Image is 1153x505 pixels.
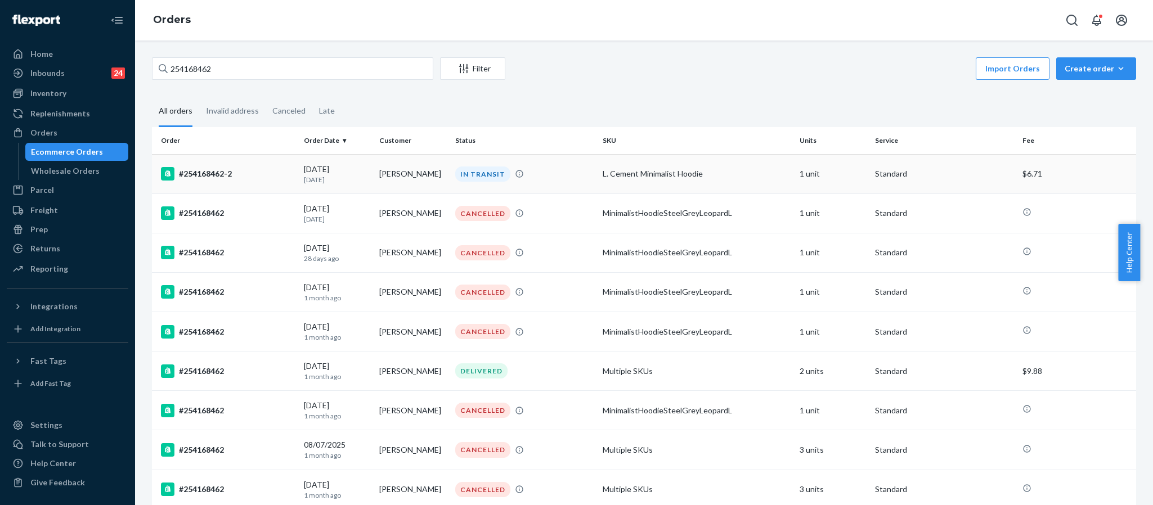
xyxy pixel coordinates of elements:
[304,490,370,500] p: 1 month ago
[795,127,871,154] th: Units
[1018,351,1136,391] td: $9.88
[603,208,791,219] div: MinimalistHoodieSteelGreyLeopardL
[30,439,89,450] div: Talk to Support
[1110,9,1133,31] button: Open account menu
[455,403,510,418] div: CANCELLED
[795,430,871,470] td: 3 units
[7,240,128,258] a: Returns
[106,9,128,31] button: Close Navigation
[304,439,370,460] div: 08/07/2025
[30,205,58,216] div: Freight
[30,243,60,254] div: Returns
[23,8,63,18] span: Support
[7,220,128,238] a: Prep
[7,435,128,453] button: Talk to Support
[598,127,795,154] th: SKU
[7,84,128,102] a: Inventory
[30,378,71,388] div: Add Fast Tag
[1061,9,1083,31] button: Open Search Box
[455,245,510,260] div: CANCELLED
[30,108,90,119] div: Replenishments
[25,162,129,180] a: Wholesale Orders
[441,63,505,74] div: Filter
[111,67,125,79] div: 24
[795,233,871,272] td: 1 unit
[7,320,128,338] a: Add Integration
[455,285,510,300] div: CANCELLED
[144,4,200,37] ol: breadcrumbs
[7,454,128,472] a: Help Center
[795,154,871,193] td: 1 unit
[598,351,795,391] td: Multiple SKUs
[152,57,433,80] input: Search orders
[7,416,128,434] a: Settings
[375,154,450,193] td: [PERSON_NAME]
[603,405,791,416] div: MinimalistHoodieSteelGreyLeopardL
[304,372,370,381] p: 1 month ago
[375,272,450,312] td: [PERSON_NAME]
[304,321,370,342] div: [DATE]
[875,326,1013,337] p: Standard
[603,247,791,258] div: MinimalistHoodieSteelGreyLeopardL
[30,127,57,138] div: Orders
[875,208,1013,219] p: Standard
[272,96,306,125] div: Canceled
[603,286,791,297] div: MinimalistHoodieSteelGreyLeopardL
[7,297,128,315] button: Integrations
[30,355,66,367] div: Fast Tags
[304,293,370,303] p: 1 month ago
[375,391,450,430] td: [PERSON_NAME]
[304,282,370,303] div: [DATE]
[161,483,295,496] div: #254168462
[7,124,128,142] a: Orders
[795,351,871,391] td: 2 units
[12,15,60,26] img: Flexport logo
[455,482,510,497] div: CANCELLED
[304,332,370,342] p: 1 month ago
[871,127,1018,154] th: Service
[1018,127,1136,154] th: Fee
[161,364,295,378] div: #254168462
[30,224,48,235] div: Prep
[7,375,128,393] a: Add Fast Tag
[603,168,791,179] div: L. Cement Minimalist Hoodie
[161,285,295,299] div: #254168462
[159,96,192,127] div: All orders
[7,64,128,82] a: Inbounds24
[30,67,65,79] div: Inbounds
[30,324,80,333] div: Add Integration
[875,366,1013,377] p: Standard
[161,167,295,181] div: #254168462-2
[152,127,299,154] th: Order
[206,96,259,125] div: Invalid address
[304,450,370,460] p: 1 month ago
[304,400,370,421] div: [DATE]
[440,57,505,80] button: Filter
[30,458,76,469] div: Help Center
[304,214,370,224] p: [DATE]
[7,352,128,370] button: Fast Tags
[795,272,871,312] td: 1 unit
[304,360,370,381] div: [DATE]
[375,233,450,272] td: [PERSON_NAME]
[153,13,191,26] a: Orders
[1118,224,1140,281] button: Help Center
[795,391,871,430] td: 1 unit
[30,184,54,196] div: Parcel
[455,166,510,182] div: IN TRANSIT
[875,484,1013,495] p: Standard
[30,477,85,488] div: Give Feedback
[875,405,1013,416] p: Standard
[451,127,598,154] th: Status
[598,430,795,470] td: Multiple SKUs
[375,312,450,351] td: [PERSON_NAME]
[875,168,1013,179] p: Standard
[31,146,103,157] div: Ecommerce Orders
[455,206,510,221] div: CANCELLED
[7,45,128,63] a: Home
[304,175,370,184] p: [DATE]
[319,96,335,125] div: Late
[161,325,295,339] div: #254168462
[379,136,446,145] div: Customer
